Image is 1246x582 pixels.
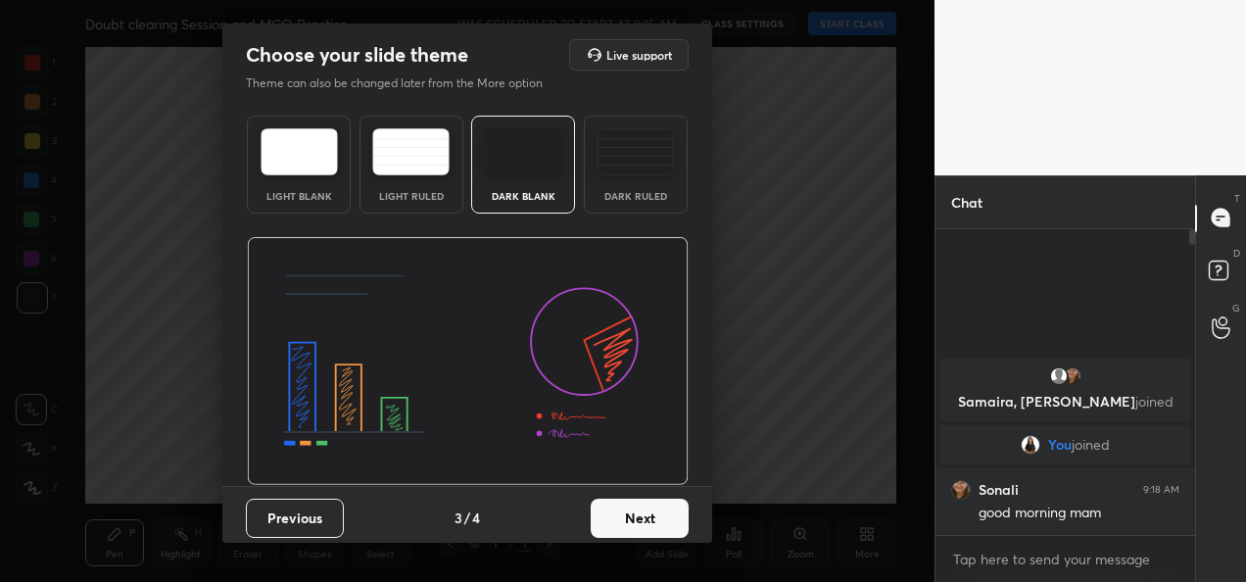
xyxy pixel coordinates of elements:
button: Previous [246,499,344,538]
div: good morning mam [979,504,1179,523]
p: T [1234,191,1240,206]
span: You [1048,437,1072,453]
p: D [1233,246,1240,261]
div: Dark Ruled [597,191,675,201]
h4: / [464,508,470,528]
img: darkThemeBanner.d06ce4a2.svg [247,237,689,486]
p: Samaira, [PERSON_NAME] [952,394,1178,410]
div: grid [935,355,1195,535]
img: lightRuledTheme.5fabf969.svg [372,128,450,175]
img: 3b5aa5d73a594b338ef2bb24cb4bd2f3.jpg [951,480,971,500]
div: Dark Blank [484,191,562,201]
h6: Sonali [979,481,1019,499]
span: joined [1135,392,1174,411]
img: 31e0e67977fa4eb481ffbcafe7fbc2ad.jpg [1021,435,1040,455]
p: Theme can also be changed later from the More option [246,74,563,92]
button: Next [591,499,689,538]
p: G [1232,301,1240,315]
p: Chat [935,176,998,228]
h2: Choose your slide theme [246,42,468,68]
h5: Live support [606,49,672,61]
div: 9:18 AM [1143,484,1179,496]
img: lightTheme.e5ed3b09.svg [261,128,338,175]
div: Light Blank [260,191,338,201]
img: default.png [1049,366,1069,386]
img: 3b5aa5d73a594b338ef2bb24cb4bd2f3.jpg [1063,366,1082,386]
span: joined [1072,437,1110,453]
div: Light Ruled [372,191,451,201]
h4: 4 [472,508,480,528]
img: darkRuledTheme.de295e13.svg [597,128,674,175]
img: darkTheme.f0cc69e5.svg [485,128,562,175]
h4: 3 [455,508,462,528]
